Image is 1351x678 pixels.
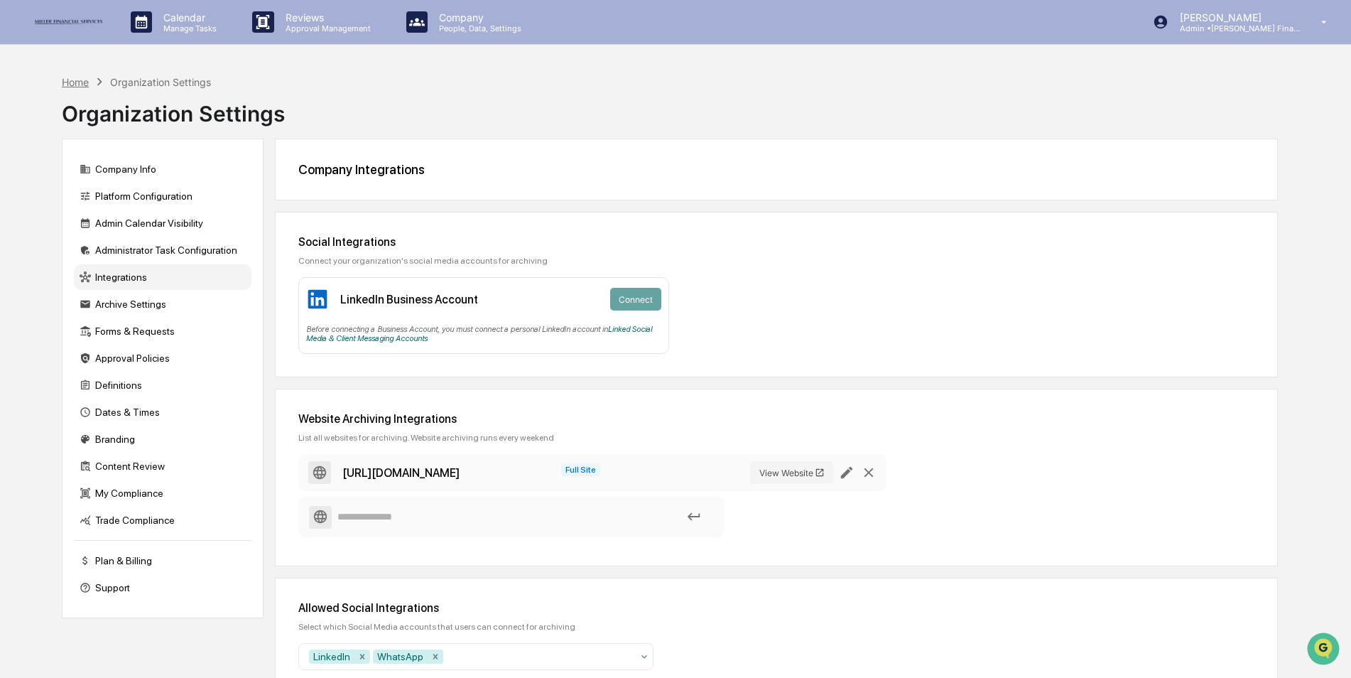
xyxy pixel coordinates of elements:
div: Admin Calendar Visibility [74,210,251,236]
p: People, Data, Settings [428,23,528,33]
div: Company Info [74,156,251,182]
div: Definitions [74,372,251,398]
div: Allowed Social Integrations [298,601,1254,615]
div: Connect your organization's social media accounts for archiving [298,256,1254,266]
button: Start new chat [242,113,259,130]
div: Remove WhatsApp [428,650,443,664]
div: Organization Settings [62,90,285,127]
p: [PERSON_NAME] [1168,11,1301,23]
div: We're available if you need us! [48,123,180,134]
div: LinkedIn [309,650,354,664]
p: Calendar [152,11,224,23]
div: WhatsApp [373,650,428,664]
div: LinkedIn Business Account [340,293,478,306]
div: Support [74,575,251,601]
div: Website Archiving Integrations [298,412,1254,426]
a: Powered byPylon [100,240,172,252]
div: Trade Compliance [74,507,251,533]
span: Attestations [117,179,176,193]
div: Platform Configuration [74,183,251,209]
a: 🖐️Preclearance [9,173,97,199]
p: Approval Management [274,23,378,33]
div: Administrator Task Configuration [74,237,251,263]
div: Remove LinkedIn [354,650,370,664]
div: 🖐️ [14,181,26,192]
div: Before connecting a Business Account, you must connect a personal LinkedIn account in [306,319,661,343]
a: Linked Social Media & Client Messaging Accounts [306,325,652,343]
a: 🗄️Attestations [97,173,182,199]
div: Home [62,76,89,88]
img: LinkedIn Business Account Icon [306,288,329,311]
span: Preclearance [28,179,92,193]
div: My Compliance [74,480,251,506]
p: Admin • [PERSON_NAME] Financial [1168,23,1301,33]
div: Organization Settings [110,76,211,88]
p: Reviews [274,11,378,23]
button: Connect [610,288,661,311]
div: Content Review [74,453,251,479]
div: Forms & Requests [74,318,251,344]
p: How can we help? [14,30,259,53]
div: 🗄️ [103,181,114,192]
div: Plan & Billing [74,548,251,574]
div: Select which Social Media accounts that users can connect for archiving [298,622,1254,632]
div: Branding [74,426,251,452]
div: Social Integrations [298,235,1254,249]
iframe: Open customer support [1306,631,1344,669]
span: Data Lookup [28,206,89,220]
div: 🔎 [14,208,26,219]
div: List all websites for archiving. Website archiving runs every weekend [298,433,1254,443]
div: https://millerfinancialplanning.com/ [342,466,460,480]
a: 🔎Data Lookup [9,200,95,226]
img: 1746055101610-c473b297-6a78-478c-a979-82029cc54cd1 [14,109,40,134]
img: logo [34,16,102,29]
div: Start new chat [48,109,233,123]
span: Full Site [561,463,600,476]
div: Company Integrations [298,162,1254,177]
span: Pylon [141,241,172,252]
div: Dates & Times [74,399,251,425]
p: Manage Tasks [152,23,224,33]
div: Integrations [74,264,251,290]
div: Archive Settings [74,291,251,317]
button: View Website [750,461,834,484]
div: Approval Policies [74,345,251,371]
p: Company [428,11,528,23]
